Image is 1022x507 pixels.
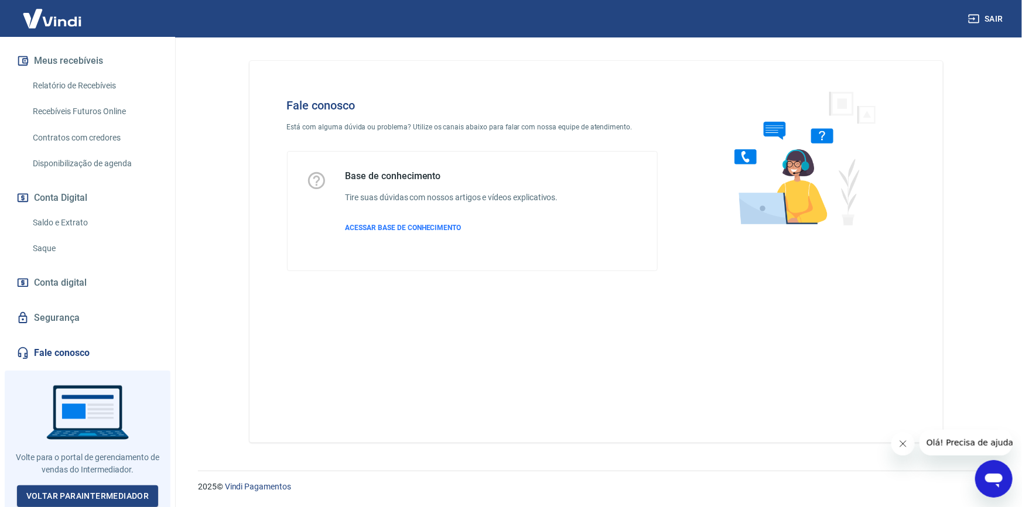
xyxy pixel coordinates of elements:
[14,340,161,366] a: Fale conosco
[711,80,889,236] img: Fale conosco
[28,74,161,98] a: Relatório de Recebíveis
[346,224,462,232] span: ACESSAR BASE DE CONHECIMENTO
[14,270,161,296] a: Conta digital
[346,191,558,204] h6: Tire suas dúvidas com nossos artigos e vídeos explicativos.
[28,211,161,235] a: Saldo e Extrato
[7,8,98,18] span: Olá! Precisa de ajuda?
[28,152,161,176] a: Disponibilização de agenda
[28,100,161,124] a: Recebíveis Futuros Online
[14,1,90,36] img: Vindi
[34,275,87,291] span: Conta digital
[17,485,159,507] a: Voltar paraIntermediador
[346,222,558,233] a: ACESSAR BASE DE CONHECIMENTO
[14,305,161,331] a: Segurança
[14,185,161,211] button: Conta Digital
[28,126,161,150] a: Contratos com credores
[891,432,915,455] iframe: Fechar mensagem
[28,237,161,261] a: Saque
[346,170,558,182] h5: Base de conhecimento
[287,98,658,112] h4: Fale conosco
[287,122,658,132] p: Está com alguma dúvida ou problema? Utilize os canais abaixo para falar com nossa equipe de atend...
[966,8,1008,30] button: Sair
[920,430,1013,455] iframe: Mensagem da empresa
[198,481,994,493] p: 2025 ©
[975,460,1013,498] iframe: Botão para abrir a janela de mensagens
[225,482,291,491] a: Vindi Pagamentos
[14,48,161,74] button: Meus recebíveis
